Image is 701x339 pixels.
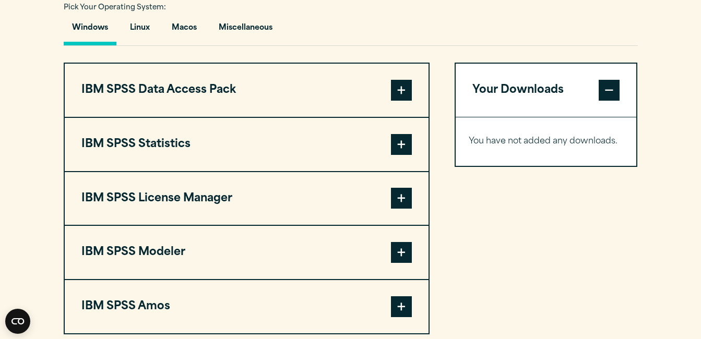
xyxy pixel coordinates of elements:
[65,226,429,279] button: IBM SPSS Modeler
[64,4,166,11] span: Pick Your Operating System:
[456,117,637,166] div: Your Downloads
[456,64,637,117] button: Your Downloads
[5,309,30,334] button: Open CMP widget
[469,134,624,149] p: You have not added any downloads.
[64,16,116,45] button: Windows
[65,172,429,225] button: IBM SPSS License Manager
[65,118,429,171] button: IBM SPSS Statistics
[163,16,205,45] button: Macos
[65,280,429,333] button: IBM SPSS Amos
[65,64,429,117] button: IBM SPSS Data Access Pack
[210,16,281,45] button: Miscellaneous
[122,16,158,45] button: Linux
